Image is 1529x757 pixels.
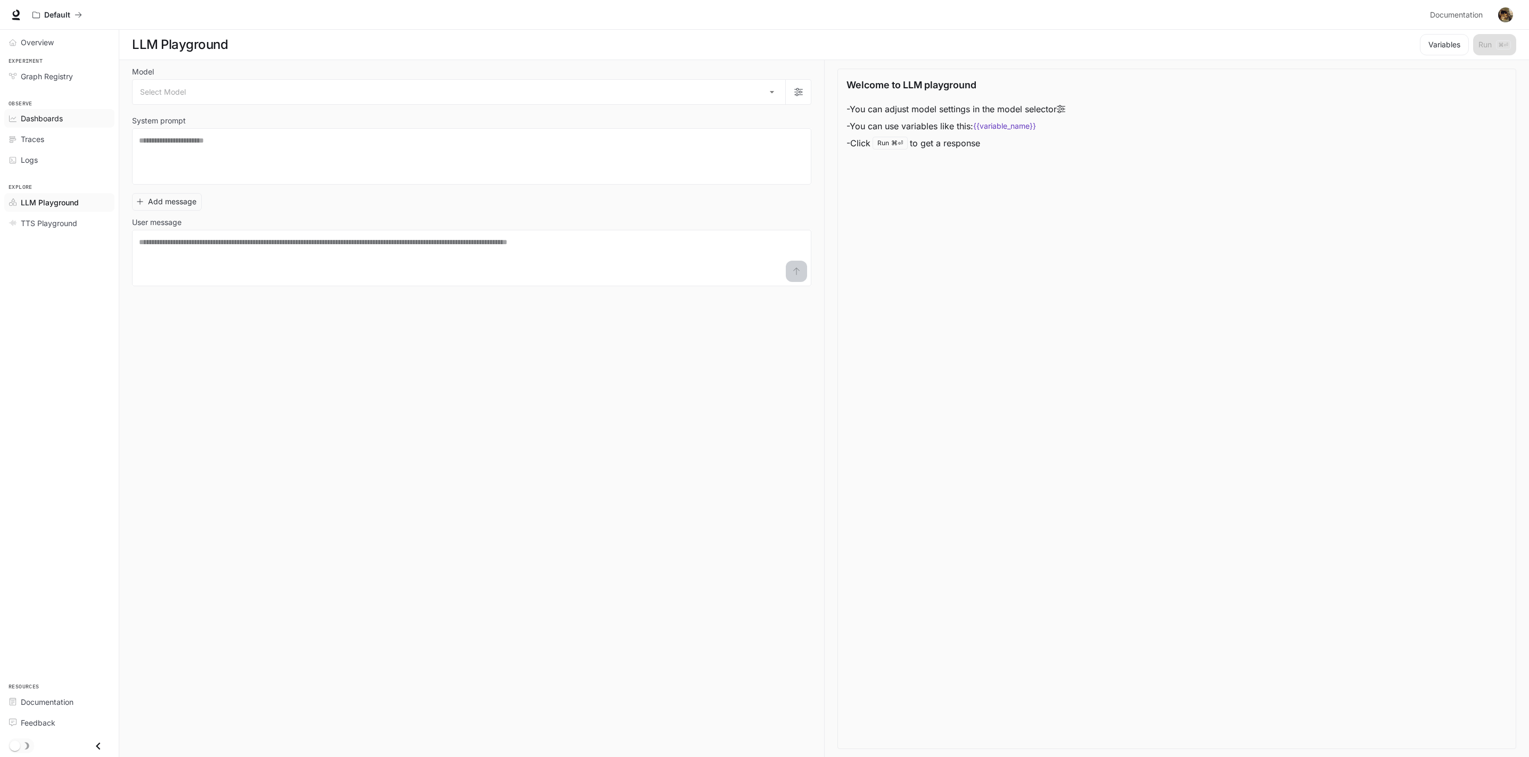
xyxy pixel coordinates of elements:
[846,135,1065,152] li: - Click to get a response
[133,80,785,104] div: Select Model
[21,113,63,124] span: Dashboards
[28,4,87,26] button: All workspaces
[1495,4,1516,26] button: User avatar
[1430,9,1483,22] span: Documentation
[132,117,186,124] p: System prompt
[21,37,54,48] span: Overview
[21,154,38,165] span: Logs
[21,717,55,728] span: Feedback
[1426,4,1491,26] a: Documentation
[4,130,114,148] a: Traces
[1498,7,1513,22] img: User avatar
[4,214,114,232] a: TTS Playground
[891,140,903,146] p: ⌘⏎
[21,71,73,82] span: Graph Registry
[21,218,77,229] span: TTS Playground
[846,78,976,92] p: Welcome to LLM playground
[21,696,73,708] span: Documentation
[21,197,79,208] span: LLM Playground
[4,67,114,86] a: Graph Registry
[21,134,44,145] span: Traces
[44,11,70,20] p: Default
[846,101,1065,118] li: - You can adjust model settings in the model selector
[1420,34,1469,55] button: Variables
[973,121,1036,131] code: {{variable_name}}
[4,151,114,169] a: Logs
[10,739,20,751] span: Dark mode toggle
[4,33,114,52] a: Overview
[132,34,228,55] h1: LLM Playground
[132,219,182,226] p: User message
[873,137,908,149] div: Run
[132,68,154,76] p: Model
[4,693,114,711] a: Documentation
[4,193,114,212] a: LLM Playground
[86,735,110,757] button: Close drawer
[4,713,114,732] a: Feedback
[846,118,1065,135] li: - You can use variables like this:
[4,109,114,128] a: Dashboards
[132,193,202,211] button: Add message
[140,87,186,97] span: Select Model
